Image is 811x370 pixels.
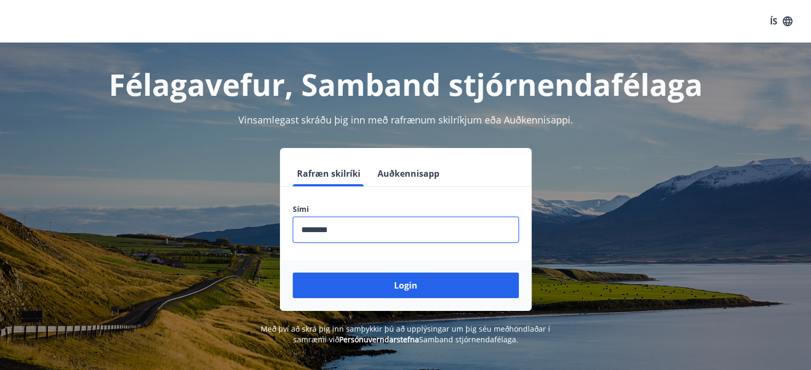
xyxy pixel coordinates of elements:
[339,334,419,344] a: Persónuverndarstefna
[764,12,798,31] button: ÍS
[293,273,519,298] button: Login
[293,161,365,186] button: Rafræn skilríki
[261,324,550,344] span: Með því að skrá þig inn samþykkir þú að upplýsingar um þig séu meðhöndlaðar í samræmi við Samband...
[293,204,519,215] label: Sími
[373,161,444,186] button: Auðkennisapp
[238,113,573,126] span: Vinsamlegast skráðu þig inn með rafrænum skilríkjum eða Auðkennisappi.
[35,64,777,104] h1: Félagavefur, Samband stjórnendafélaga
